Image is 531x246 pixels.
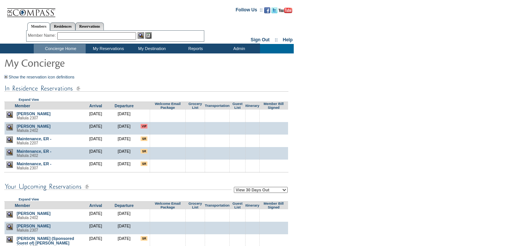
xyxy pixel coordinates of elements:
[155,202,180,209] a: Welcome Email Package
[17,224,50,228] a: [PERSON_NAME]
[237,224,238,224] img: blank.gif
[245,204,259,207] a: Itinerary
[168,224,168,224] img: blank.gif
[17,161,52,166] a: Maintenance, ER -
[110,222,138,234] td: [DATE]
[17,124,50,128] a: [PERSON_NAME]
[237,161,238,162] img: blank.gif
[275,37,278,42] span: ::
[129,44,173,53] td: My Destination
[110,110,138,122] td: [DATE]
[81,222,110,234] td: [DATE]
[27,22,50,31] a: Members
[17,216,38,220] span: Maliula 2402
[6,2,56,17] img: Compass Home
[264,102,284,110] a: Member Bill Signed
[6,124,13,130] img: view
[17,154,38,158] span: Maliula 2402
[17,128,38,133] span: Maliula 2402
[9,75,75,79] a: Show the reservation icon definitions
[17,111,50,116] a: [PERSON_NAME]
[251,37,269,42] a: Sign Out
[75,22,104,30] a: Reservations
[114,103,133,108] a: Departure
[264,202,284,209] a: Member Bill Signed
[245,104,259,108] a: Itinerary
[6,211,13,218] img: view
[168,136,168,137] img: blank.gif
[168,111,168,112] img: blank.gif
[17,116,38,120] span: Maliula 2307
[145,32,152,39] img: Reservations
[216,44,260,53] td: Admin
[4,75,8,78] img: Show the reservation icon definitions
[114,203,133,208] a: Departure
[141,124,147,128] input: VIP member
[274,111,274,112] img: blank.gif
[188,202,202,209] a: Grocery List
[81,160,110,172] td: [DATE]
[17,136,52,141] a: Maintenance, ER -
[188,102,202,110] a: Grocery List
[141,236,147,241] input: There are special requests for this reservation!
[110,122,138,135] td: [DATE]
[141,161,147,166] input: There are special requests for this reservation!
[6,236,13,243] img: view
[17,149,52,154] a: Maintenance, ER -
[110,147,138,160] td: [DATE]
[81,209,110,222] td: [DATE]
[6,224,13,230] img: view
[274,161,274,162] img: blank.gif
[28,32,57,39] div: Member Name:
[279,8,292,13] img: Subscribe to our YouTube Channel
[86,44,129,53] td: My Reservations
[19,98,39,102] a: Expand View
[6,161,13,168] img: view
[81,122,110,135] td: [DATE]
[81,110,110,122] td: [DATE]
[17,228,38,232] span: Maliula 2307
[19,197,39,201] a: Expand View
[4,182,232,191] img: subTtlConUpcomingReservatio.gif
[17,141,38,145] span: Maliula 2207
[274,224,274,224] img: blank.gif
[279,9,292,14] a: Subscribe to our YouTube Channel
[15,103,30,108] a: Member
[89,103,102,108] a: Arrival
[168,161,168,162] img: blank.gif
[6,149,13,155] img: view
[17,236,74,245] a: [PERSON_NAME] (Sponsored Guest of) [PERSON_NAME]
[50,22,75,30] a: Residences
[141,136,147,141] input: There are special requests for this reservation!
[141,149,147,154] input: There are special requests for this reservation!
[232,102,242,110] a: Guest List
